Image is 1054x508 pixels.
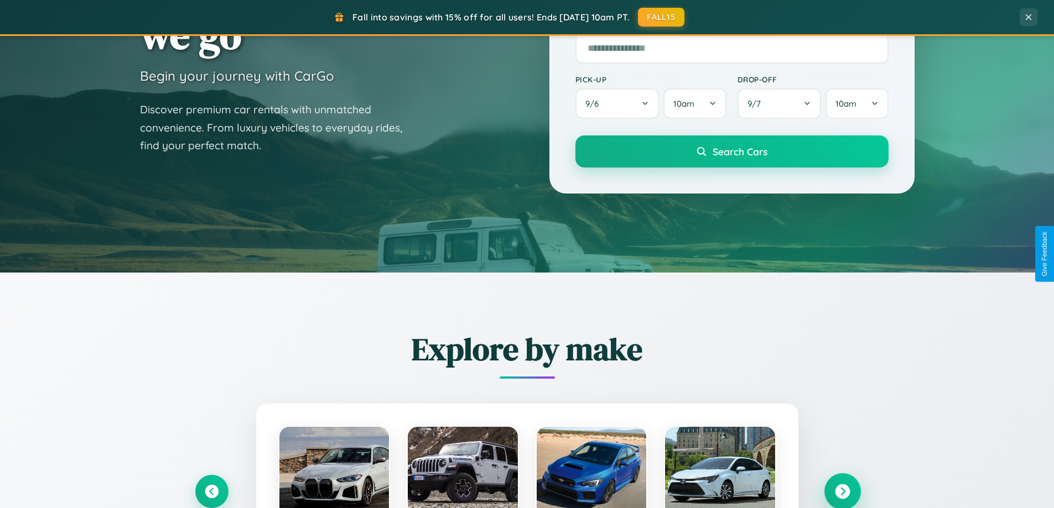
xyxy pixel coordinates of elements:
button: 9/7 [738,88,822,119]
p: Discover premium car rentals with unmatched convenience. From luxury vehicles to everyday rides, ... [140,101,417,155]
h3: Begin your journey with CarGo [140,67,334,84]
h2: Explore by make [195,328,859,370]
button: Search Cars [575,135,889,167]
span: 10am [835,98,856,109]
span: Search Cars [713,145,767,158]
span: Fall into savings with 15% off for all users! Ends [DATE] 10am PT. [352,12,630,23]
span: 9 / 6 [585,98,604,109]
label: Pick-up [575,75,726,84]
label: Drop-off [738,75,889,84]
span: 9 / 7 [747,98,766,109]
button: 9/6 [575,88,660,119]
button: 10am [663,88,726,119]
span: 10am [673,98,694,109]
div: Give Feedback [1041,232,1048,276]
button: FALL15 [638,8,684,27]
button: 10am [825,88,888,119]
